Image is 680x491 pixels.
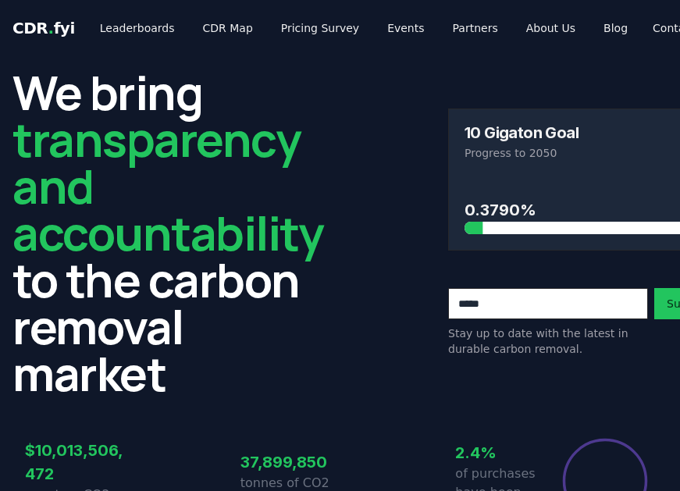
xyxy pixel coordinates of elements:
[465,125,579,141] h3: 10 Gigaton Goal
[12,107,323,265] span: transparency and accountability
[440,14,511,42] a: Partners
[190,14,265,42] a: CDR Map
[87,14,640,42] nav: Main
[25,439,125,486] h3: $10,013,506,472
[48,19,54,37] span: .
[12,17,75,39] a: CDR.fyi
[591,14,640,42] a: Blog
[455,441,555,464] h3: 2.4%
[87,14,187,42] a: Leaderboards
[12,19,75,37] span: CDR fyi
[12,69,323,397] h2: We bring to the carbon removal market
[514,14,588,42] a: About Us
[269,14,372,42] a: Pricing Survey
[240,450,340,474] h3: 37,899,850
[448,326,648,357] p: Stay up to date with the latest in durable carbon removal.
[375,14,436,42] a: Events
